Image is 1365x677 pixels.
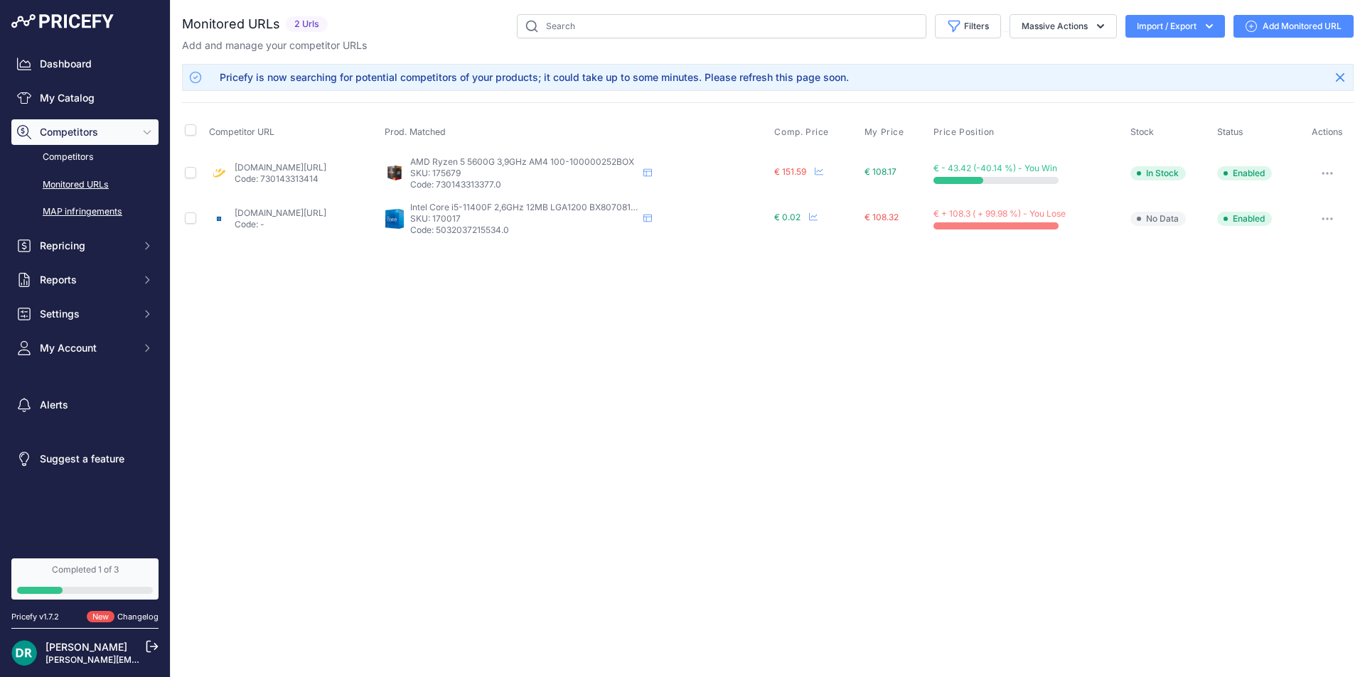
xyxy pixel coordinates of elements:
span: Status [1217,126,1243,137]
button: My Account [11,335,159,361]
div: Pricefy is now searching for potential competitors of your products; it could take up to some min... [220,70,849,85]
span: Intel Core i5-11400F 2,6GHz 12MB LGA1200 BX8070811400F [410,202,656,212]
span: € 108.32 [864,212,899,222]
span: € - 43.42 (-40.14 %) - You Win [933,163,1057,173]
span: Settings [40,307,133,321]
a: My Catalog [11,85,159,111]
span: Stock [1130,126,1154,137]
a: Dashboard [11,51,159,77]
span: Enabled [1217,212,1272,226]
h2: Monitored URLs [182,14,280,34]
a: Suggest a feature [11,446,159,472]
a: [DOMAIN_NAME][URL] [235,162,326,173]
span: AMD Ryzen 5 5600G 3,9GHz AM4 100-100000252BOX [410,156,634,167]
span: My Account [40,341,133,355]
span: No Data [1130,212,1186,226]
span: € + 108.3 ( + 99.98 %) - You Lose [933,208,1066,219]
span: New [87,611,114,623]
p: SKU: 175679 [410,168,638,179]
p: Code: 730143313414 [235,173,326,185]
span: Enabled [1217,166,1272,180]
span: € 151.59 [774,166,806,177]
a: Completed 1 of 3 [11,558,159,600]
span: Repricing [40,239,133,253]
span: € 0.02 [774,212,801,222]
span: Competitor URL [209,126,274,137]
p: SKU: 170017 [410,213,638,224]
a: Monitored URLs [11,173,159,197]
button: Massive Actions [1010,14,1117,38]
a: [PERSON_NAME] [45,641,127,653]
a: [DOMAIN_NAME][URL] [235,207,326,218]
button: Close [1329,66,1351,89]
img: Pricefy Logo [11,14,114,28]
button: Settings [11,301,159,327]
button: Import / Export [1125,15,1225,38]
div: Pricefy v1.7.2 [11,611,59,623]
a: [PERSON_NAME][EMAIL_ADDRESS][DOMAIN_NAME] [45,654,264,665]
button: Reports [11,267,159,293]
input: Search [517,14,926,38]
a: Alerts [11,392,159,418]
a: MAP infringements [11,200,159,224]
span: In Stock [1130,166,1186,180]
button: Price Position [933,126,997,138]
div: Completed 1 of 3 [17,564,153,575]
span: My Price [864,126,904,138]
span: 2 Urls [286,16,328,33]
p: Add and manage your competitor URLs [182,38,367,53]
span: Actions [1312,126,1343,137]
p: Code: - [235,219,326,230]
span: Competitors [40,125,133,139]
span: Price Position [933,126,995,138]
button: Competitors [11,119,159,145]
button: Comp. Price [774,126,832,138]
p: Code: 730143313377.0 [410,179,638,190]
button: Filters [935,14,1001,38]
button: My Price [864,126,907,138]
p: Code: 5032037215534.0 [410,224,638,236]
nav: Sidebar [11,51,159,541]
span: Comp. Price [774,126,829,138]
a: Add Monitored URL [1233,15,1354,38]
a: Competitors [11,145,159,170]
a: Changelog [117,612,159,622]
span: Reports [40,273,133,287]
span: € 108.17 [864,166,896,177]
button: Repricing [11,233,159,259]
span: Prod. Matched [385,126,446,137]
